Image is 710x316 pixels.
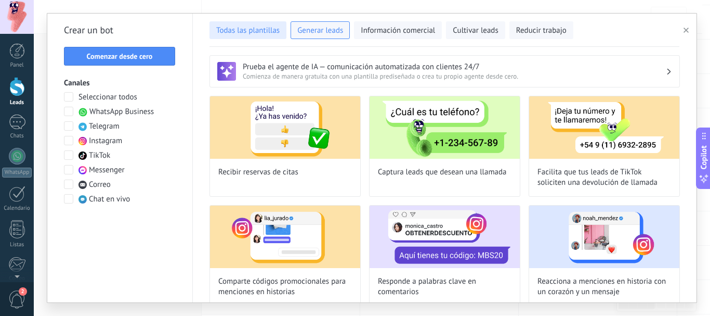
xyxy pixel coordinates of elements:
[529,206,679,268] img: Reacciona a menciones en historia con un corazón y un mensaje
[291,21,350,39] button: Generar leads
[218,167,298,178] span: Recibir reservas de citas
[509,21,573,39] button: Reducir trabajo
[89,121,120,132] span: Telegram
[87,53,153,60] span: Comenzar desde cero
[2,133,32,140] div: Chats
[89,107,154,117] span: WhatsApp Business
[216,26,280,36] span: Todas las plantillas
[210,96,360,159] img: Recibir reservas de citas
[370,206,520,268] img: Responde a palabras clave en comentarios
[64,47,175,66] button: Comenzar desde cero
[19,287,27,296] span: 2
[89,165,125,175] span: Messenger
[529,96,679,159] img: Facilita que tus leads de TikTok soliciten una devolución de llamada
[243,62,666,72] h3: Prueba el agente de IA — comunicación automatizada con clientes 24/7
[89,150,110,161] span: TikTok
[446,21,505,39] button: Cultivar leads
[2,168,32,178] div: WhatsApp
[699,145,709,169] span: Copilot
[2,205,32,212] div: Calendario
[89,180,111,190] span: Correo
[78,92,137,103] span: Seleccionar todos
[64,78,176,88] h3: Canales
[89,136,122,146] span: Instagram
[354,21,442,39] button: Información comercial
[378,167,507,178] span: Captura leads que desean una llamada
[218,276,352,297] span: Comparte códigos promocionales para menciones en historias
[2,242,32,248] div: Listas
[378,276,511,297] span: Responde a palabras clave en comentarios
[297,26,343,36] span: Generar leads
[2,99,32,106] div: Leads
[370,96,520,159] img: Captura leads que desean una llamada
[243,72,666,81] span: Comienza de manera gratuita con una plantilla prediseñada o crea tu propio agente desde cero.
[209,21,286,39] button: Todas las plantillas
[453,26,498,36] span: Cultivar leads
[89,194,130,205] span: Chat en vivo
[537,276,671,297] span: Reacciona a menciones en historia con un corazón y un mensaje
[361,26,435,36] span: Información comercial
[210,206,360,268] img: Comparte códigos promocionales para menciones en historias
[64,22,176,39] h2: Crear un bot
[516,26,567,36] span: Reducir trabajo
[537,167,671,188] span: Facilita que tus leads de TikTok soliciten una devolución de llamada
[2,62,32,69] div: Panel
